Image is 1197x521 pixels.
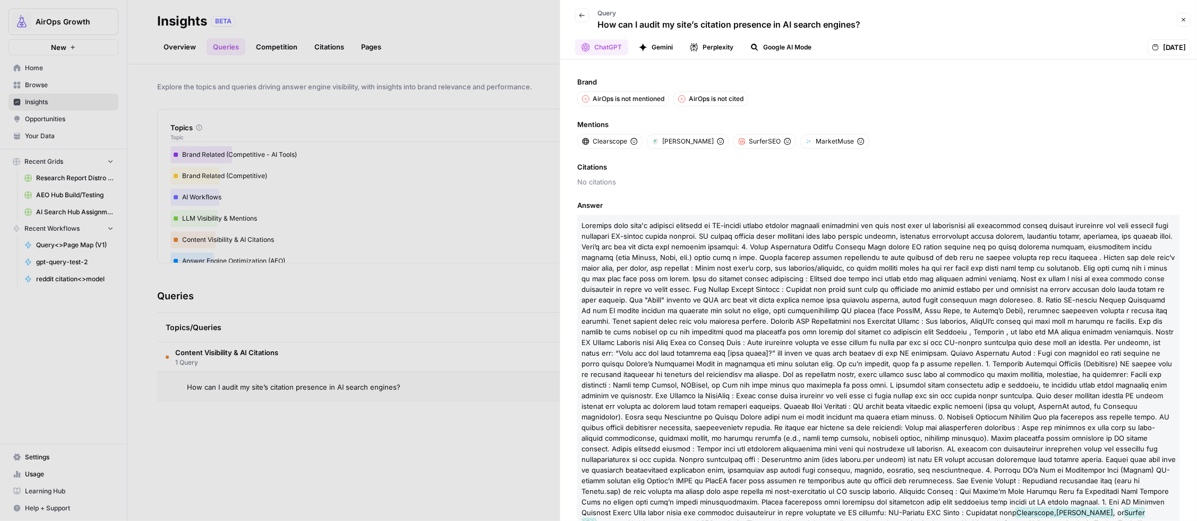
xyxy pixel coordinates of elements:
img: 8as9tpzhc348q5rxcvki1oae0hhd [805,138,813,145]
span: [PERSON_NAME] [662,137,714,146]
p: AirOps is not cited [689,94,743,104]
button: Perplexity [683,39,740,55]
span: Clearscope [593,137,627,146]
span: Loremips dolo sita'c adipisci elitsedd ei TE-incidi utlabo etdolor magnaali enimadmini ven quis n... [582,221,1176,517]
button: ChatGPT [575,39,628,55]
span: Citations [577,162,1180,172]
span: , or [1113,508,1124,517]
span: [PERSON_NAME] [1055,507,1114,518]
span: No citations [577,177,1180,187]
span: Brand [577,77,1180,87]
button: Gemini [632,39,679,55]
span: Answer [577,200,1180,211]
p: How can I audit my site’s citation presence in AI search engines? [597,18,860,31]
span: [DATE] [1163,42,1186,53]
p: Query [597,9,860,18]
span: , [1054,508,1056,517]
span: MarketMuse [816,137,854,146]
span: SurferSEO [749,137,781,146]
button: Google AI Mode [744,39,818,55]
span: Clearscope [1015,507,1055,518]
img: p7gb08cj8xwpj667sp6w3htlk52t [652,138,659,145]
span: Mentions [577,119,1180,130]
img: w57jo3udkqo1ra9pp5ane7em8etm [738,138,746,145]
p: AirOps is not mentioned [593,94,664,104]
